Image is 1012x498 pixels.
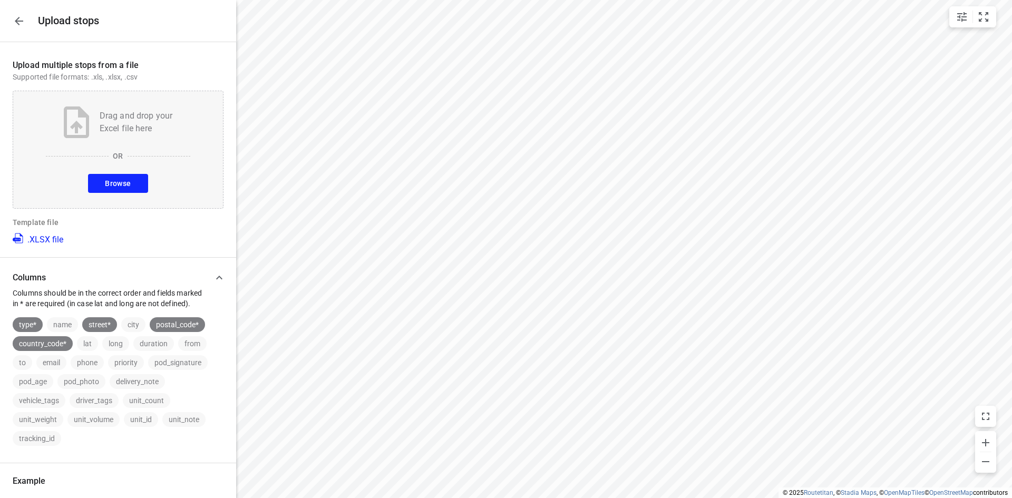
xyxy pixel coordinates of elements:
[148,358,208,367] span: pod_signature
[108,358,144,367] span: priority
[150,320,205,329] span: postal_code*
[13,72,223,82] p: Supported file formats: .xls, .xlsx, .csv
[804,489,833,496] a: Routetitan
[82,320,117,329] span: street*
[13,396,65,405] span: vehicle_tags
[973,6,994,27] button: Fit zoom
[100,110,173,135] p: Drag and drop your Excel file here
[121,320,145,329] span: city
[178,339,207,348] span: from
[13,232,25,245] img: XLSX
[949,6,996,27] div: small contained button group
[124,415,158,424] span: unit_id
[13,288,209,309] p: Columns should be in the correct order and fields marked in * are required (in case lat and long ...
[162,415,206,424] span: unit_note
[133,339,174,348] span: duration
[47,320,78,329] span: name
[13,232,63,245] a: .XLSX file
[13,217,223,228] p: Template file
[38,15,99,27] h5: Upload stops
[57,377,105,386] span: pod_photo
[13,415,63,424] span: unit_weight
[13,272,209,282] p: Columns
[783,489,1008,496] li: © 2025 , © , © © contributors
[13,339,73,348] span: country_code*
[951,6,972,27] button: Map settings
[13,476,223,486] p: Example
[110,377,165,386] span: delivery_note
[13,267,223,309] div: ColumnsColumns should be in the correct order and fields marked in * are required (in case lat an...
[113,151,123,161] p: OR
[102,339,129,348] span: long
[70,396,119,405] span: driver_tags
[88,174,148,193] button: Browse
[13,434,61,443] span: tracking_id
[77,339,98,348] span: lat
[13,320,43,329] span: type*
[884,489,925,496] a: OpenMapTiles
[64,106,89,138] img: Upload file
[105,177,131,190] span: Browse
[123,396,170,405] span: unit_count
[13,358,32,367] span: to
[67,415,120,424] span: unit_volume
[71,358,104,367] span: phone
[13,309,223,446] div: ColumnsColumns should be in the correct order and fields marked in * are required (in case lat an...
[13,59,223,72] p: Upload multiple stops from a file
[13,377,53,386] span: pod_age
[36,358,66,367] span: email
[929,489,973,496] a: OpenStreetMap
[841,489,877,496] a: Stadia Maps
